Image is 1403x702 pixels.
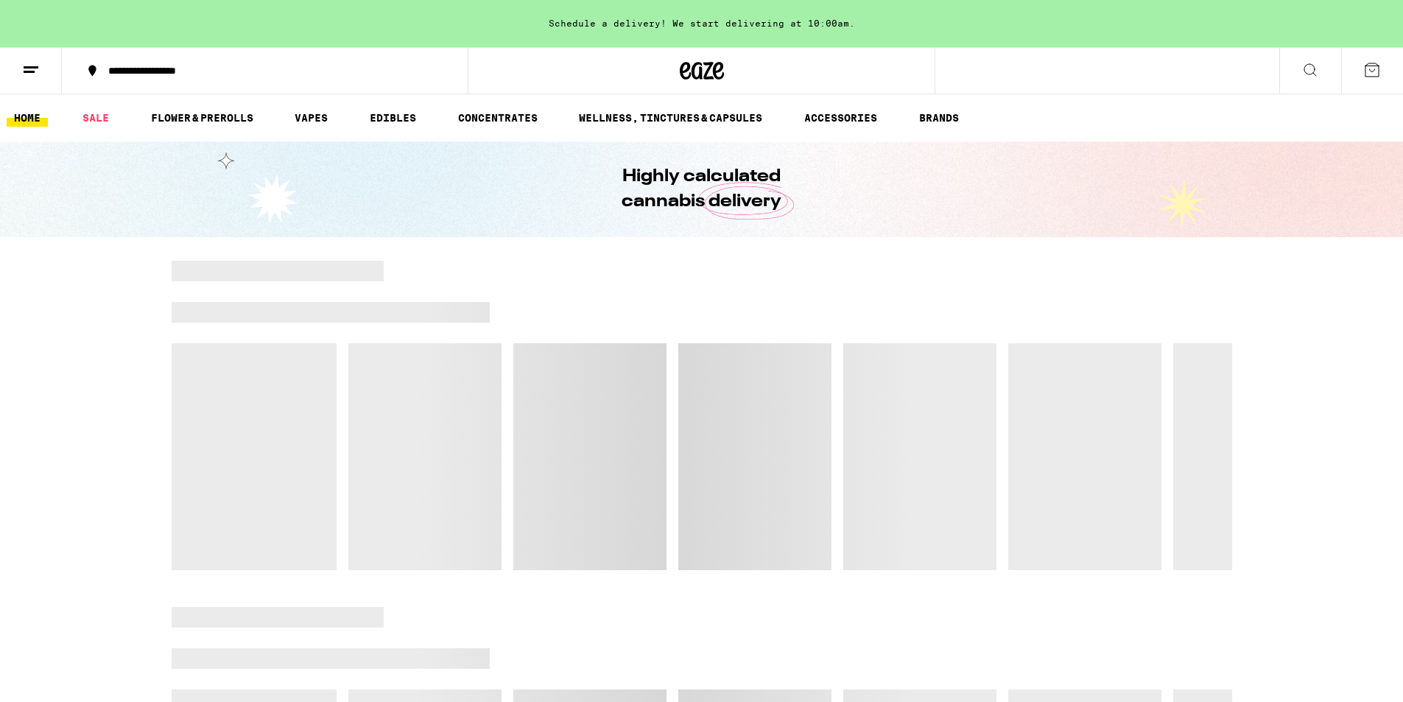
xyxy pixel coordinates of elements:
a: CONCENTRATES [451,109,545,127]
a: EDIBLES [362,109,423,127]
h1: Highly calculated cannabis delivery [580,164,823,214]
a: WELLNESS, TINCTURES & CAPSULES [572,109,770,127]
a: SALE [75,109,116,127]
a: FLOWER & PREROLLS [144,109,261,127]
a: VAPES [287,109,335,127]
a: HOME [7,109,48,127]
a: ACCESSORIES [797,109,885,127]
a: BRANDS [912,109,966,127]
